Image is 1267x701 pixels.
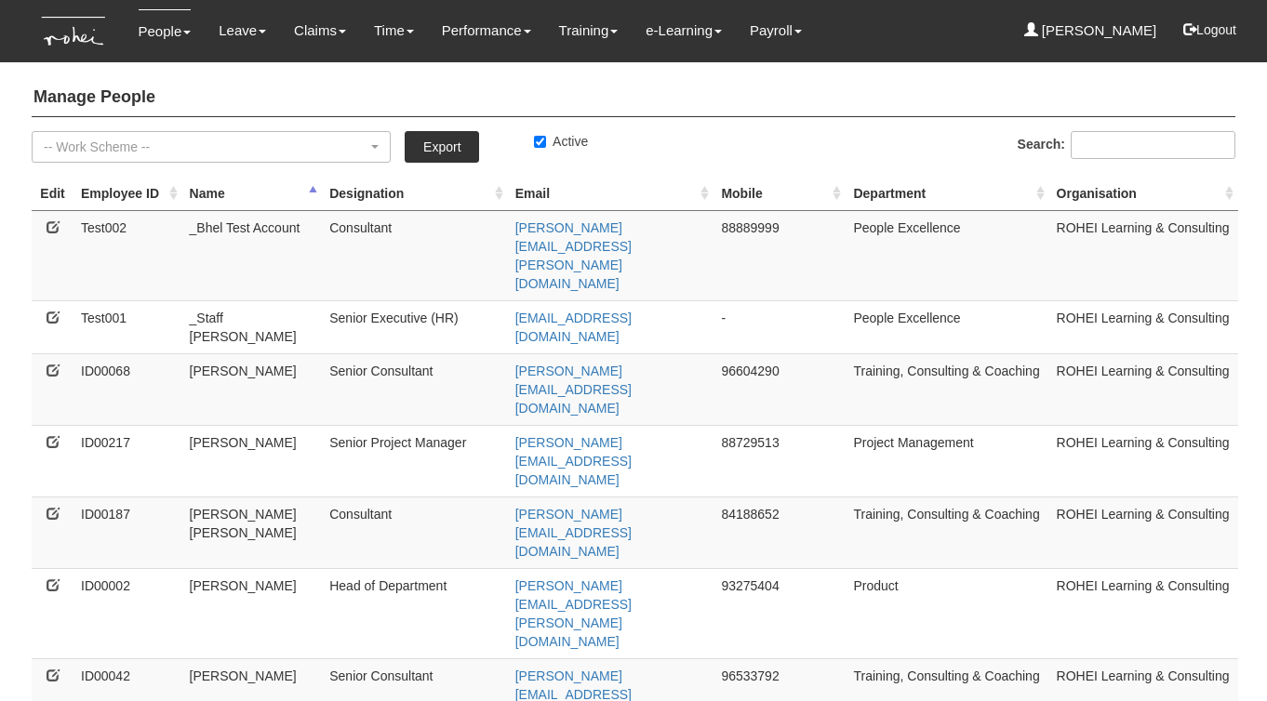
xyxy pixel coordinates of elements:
[846,568,1048,658] td: Product
[714,210,846,300] td: 88889999
[182,177,323,211] th: Name : activate to sort column descending
[846,353,1048,425] td: Training, Consulting & Coaching
[515,435,632,487] a: [PERSON_NAME][EMAIL_ADDRESS][DOMAIN_NAME]
[846,496,1048,568] td: Training, Consulting & Coaching
[294,9,346,52] a: Claims
[73,496,182,568] td: ID00187
[182,300,323,353] td: _Staff [PERSON_NAME]
[442,9,531,52] a: Performance
[73,425,182,496] td: ID00217
[1024,9,1157,52] a: [PERSON_NAME]
[1049,210,1238,300] td: ROHEI Learning & Consulting
[44,138,367,156] div: -- Work Scheme --
[405,131,479,163] a: Export
[73,210,182,300] td: Test002
[515,364,632,416] a: [PERSON_NAME][EMAIL_ADDRESS][DOMAIN_NAME]
[846,425,1048,496] td: Project Management
[73,353,182,425] td: ID00068
[646,9,722,52] a: e-Learning
[1049,425,1238,496] td: ROHEI Learning & Consulting
[322,353,508,425] td: Senior Consultant
[515,311,632,344] a: [EMAIL_ADDRESS][DOMAIN_NAME]
[515,578,632,649] a: [PERSON_NAME][EMAIL_ADDRESS][PERSON_NAME][DOMAIN_NAME]
[846,300,1048,353] td: People Excellence
[714,177,846,211] th: Mobile : activate to sort column ascending
[1170,7,1249,52] button: Logout
[714,568,846,658] td: 93275404
[534,136,546,148] input: Active
[534,132,588,151] label: Active
[714,353,846,425] td: 96604290
[73,300,182,353] td: Test001
[322,496,508,568] td: Consultant
[322,425,508,496] td: Senior Project Manager
[182,496,323,568] td: [PERSON_NAME] [PERSON_NAME]
[322,300,508,353] td: Senior Executive (HR)
[515,507,632,559] a: [PERSON_NAME][EMAIL_ADDRESS][DOMAIN_NAME]
[32,131,391,163] button: -- Work Scheme --
[714,496,846,568] td: 84188652
[374,9,414,52] a: Time
[508,177,714,211] th: Email : activate to sort column ascending
[846,177,1048,211] th: Department : activate to sort column ascending
[322,177,508,211] th: Designation : activate to sort column ascending
[1049,300,1238,353] td: ROHEI Learning & Consulting
[182,425,323,496] td: [PERSON_NAME]
[32,177,73,211] th: Edit
[219,9,266,52] a: Leave
[182,210,323,300] td: _Bhel Test Account
[515,220,632,291] a: [PERSON_NAME][EMAIL_ADDRESS][PERSON_NAME][DOMAIN_NAME]
[559,9,619,52] a: Training
[1049,177,1238,211] th: Organisation : activate to sort column ascending
[1189,627,1248,682] iframe: chat widget
[1049,496,1238,568] td: ROHEI Learning & Consulting
[32,79,1235,117] h4: Manage People
[322,210,508,300] td: Consultant
[750,9,802,52] a: Payroll
[714,300,846,353] td: -
[1049,353,1238,425] td: ROHEI Learning & Consulting
[182,353,323,425] td: [PERSON_NAME]
[714,425,846,496] td: 88729513
[73,568,182,658] td: ID00002
[1071,131,1235,159] input: Search:
[1018,131,1235,159] label: Search:
[322,568,508,658] td: Head of Department
[1049,568,1238,658] td: ROHEI Learning & Consulting
[182,568,323,658] td: [PERSON_NAME]
[73,177,182,211] th: Employee ID: activate to sort column ascending
[139,9,192,53] a: People
[846,210,1048,300] td: People Excellence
